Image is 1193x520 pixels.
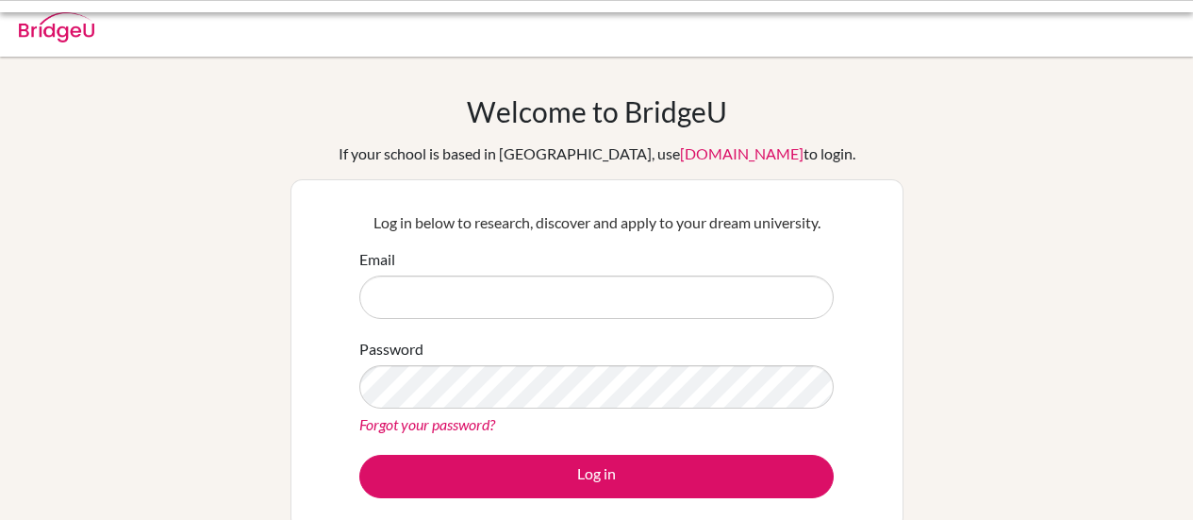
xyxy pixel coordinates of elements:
label: Email [359,248,395,271]
a: Forgot your password? [359,415,495,433]
label: Password [359,338,423,361]
div: If your school is based in [GEOGRAPHIC_DATA], use to login. [339,143,855,165]
button: Log in [359,455,834,498]
a: [DOMAIN_NAME] [680,144,804,162]
p: Log in below to research, discover and apply to your dream university. [359,211,834,234]
img: Bridge-U [19,12,94,42]
h1: Welcome to BridgeU [467,94,727,128]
